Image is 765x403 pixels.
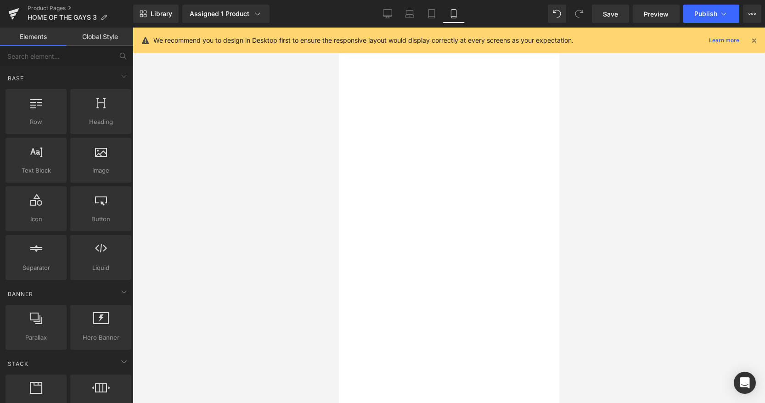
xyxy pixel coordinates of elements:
[683,5,739,23] button: Publish
[7,359,29,368] span: Stack
[73,263,129,273] span: Liquid
[73,166,129,175] span: Image
[8,166,64,175] span: Text Block
[8,214,64,224] span: Icon
[8,263,64,273] span: Separator
[28,5,133,12] a: Product Pages
[133,5,179,23] a: New Library
[421,5,443,23] a: Tablet
[705,35,743,46] a: Learn more
[73,214,129,224] span: Button
[73,333,129,342] span: Hero Banner
[443,5,465,23] a: Mobile
[7,290,34,298] span: Banner
[694,10,717,17] span: Publish
[734,372,756,394] div: Open Intercom Messenger
[153,35,574,45] p: We recommend you to design in Desktop first to ensure the responsive layout would display correct...
[570,5,588,23] button: Redo
[73,117,129,127] span: Heading
[8,333,64,342] span: Parallax
[8,117,64,127] span: Row
[548,5,566,23] button: Undo
[151,10,172,18] span: Library
[743,5,761,23] button: More
[7,74,25,83] span: Base
[377,5,399,23] a: Desktop
[603,9,618,19] span: Save
[399,5,421,23] a: Laptop
[28,14,97,21] span: HOME OF THE GAYS 3
[644,9,669,19] span: Preview
[67,28,133,46] a: Global Style
[633,5,680,23] a: Preview
[190,9,262,18] div: Assigned 1 Product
